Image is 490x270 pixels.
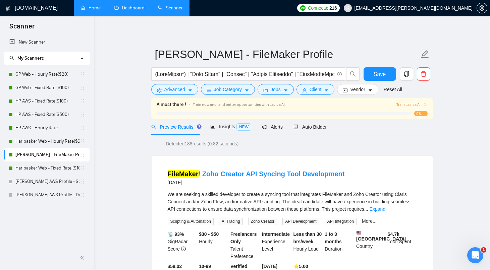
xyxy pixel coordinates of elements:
a: setting [477,5,487,11]
span: caret-down [324,88,329,93]
b: 📡 93% [168,231,184,237]
a: HP AWS - Fixed Rate($100) [15,94,79,108]
span: caret-down [188,88,193,93]
li: HP AWS - Fixed Rate($500) [4,108,90,121]
span: holder [79,179,85,184]
span: double-left [80,254,87,261]
mark: FileMaker [168,170,199,178]
a: dashboardDashboard [114,5,145,11]
span: holder [79,125,85,131]
b: $58.02 [168,264,182,269]
span: Auto Bidder [293,124,327,130]
li: Hariprasad AWS Profile - Solutions Architect [4,175,90,188]
button: barsJob Categorycaret-down [201,84,255,95]
span: My Scanners [17,55,44,61]
span: user [345,6,350,10]
span: holder [79,192,85,198]
span: API Integration [325,218,357,225]
span: holder [79,72,85,77]
span: holder [79,85,85,90]
span: NEW [236,123,251,131]
span: search [151,125,156,129]
a: Haribasker Web - Hourly Rate($25) [15,135,79,148]
span: ... [364,206,368,212]
span: Preview Results [151,124,200,130]
span: user [302,88,307,93]
div: Hourly Load [292,230,324,260]
span: Client [310,86,322,93]
span: Train Laziza AI [396,102,427,108]
b: [GEOGRAPHIC_DATA] [356,230,406,242]
span: Insights [210,124,251,129]
span: holder [79,152,85,157]
input: Search Freelance Jobs... [155,70,334,78]
span: edit [421,50,429,59]
span: caret-down [244,88,249,93]
button: delete [417,67,430,81]
a: More... [362,218,377,224]
li: Koushik - FileMaker Profile [4,148,90,161]
b: $ 4.7k [388,231,399,237]
div: Total Spent [386,230,418,260]
span: API Development [282,218,319,225]
span: Connects: [308,4,328,12]
span: My Scanners [9,55,44,61]
button: idcardVendorcaret-down [337,84,378,95]
span: right [423,103,427,107]
img: logo [6,3,10,14]
span: Detected 188 results (0.82 seconds) [161,140,243,147]
span: Almost there ! [157,101,186,108]
div: GigRadar Score [166,230,198,260]
a: [PERSON_NAME] AWS Profile - DevOps [15,188,79,202]
b: Less than 30 hrs/week [293,231,322,244]
div: Tooltip anchor [196,124,202,130]
button: search [346,67,360,81]
button: settingAdvancedcaret-down [151,84,198,95]
span: info-circle [181,247,186,251]
input: Scanner name... [155,46,419,63]
span: Job Category [214,86,242,93]
img: upwork-logo.png [300,5,306,11]
span: 0% [414,111,428,116]
span: bars [207,88,211,93]
button: folderJobscaret-down [258,84,294,95]
span: We are seeking a skilled developer to create a syncing tool that integrates FileMaker and Zoho Cr... [168,192,411,212]
li: Haribasker Web - Fixed Rate ($100) [4,161,90,175]
span: caret-down [368,88,373,93]
span: holder [79,98,85,104]
span: holder [79,165,85,171]
img: 🇺🇸 [357,230,361,235]
div: [DATE] [168,179,345,187]
span: Alerts [262,124,283,130]
a: GP Web - Hourly Rate($20) [15,68,79,81]
div: Duration [323,230,355,260]
li: HP AWS - Hourly Rate [4,121,90,135]
a: [PERSON_NAME] - FileMaker Profile [15,148,79,161]
b: Verified [230,264,248,269]
span: holder [79,112,85,117]
a: searchScanner [158,5,183,11]
span: delete [417,71,430,77]
a: FileMaker/ Zoho Creator API Syncing Tool Development [168,170,345,178]
b: 10-99 [199,264,211,269]
a: Expand [370,206,385,212]
b: Freelancers Only [230,231,257,244]
span: Jobs [271,86,281,93]
a: New Scanner [9,36,84,49]
div: Country [355,230,386,260]
span: AI Trading [219,218,243,225]
b: ⭐️ 5.00 [293,264,308,269]
li: Hariprasad AWS Profile - DevOps [4,188,90,202]
a: HP AWS - Fixed Rate($500) [15,108,79,121]
b: 1 to 3 months [325,231,342,244]
div: Hourly [198,230,229,260]
span: area-chart [210,124,215,129]
button: copy [400,67,413,81]
b: $30 - $50 [199,231,219,237]
a: Reset All [384,86,402,93]
span: 216 [329,4,337,12]
li: GP Web - Fixed Rate ($100) [4,81,90,94]
span: holder [79,139,85,144]
span: Save [374,70,386,78]
span: 1 [481,247,486,253]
